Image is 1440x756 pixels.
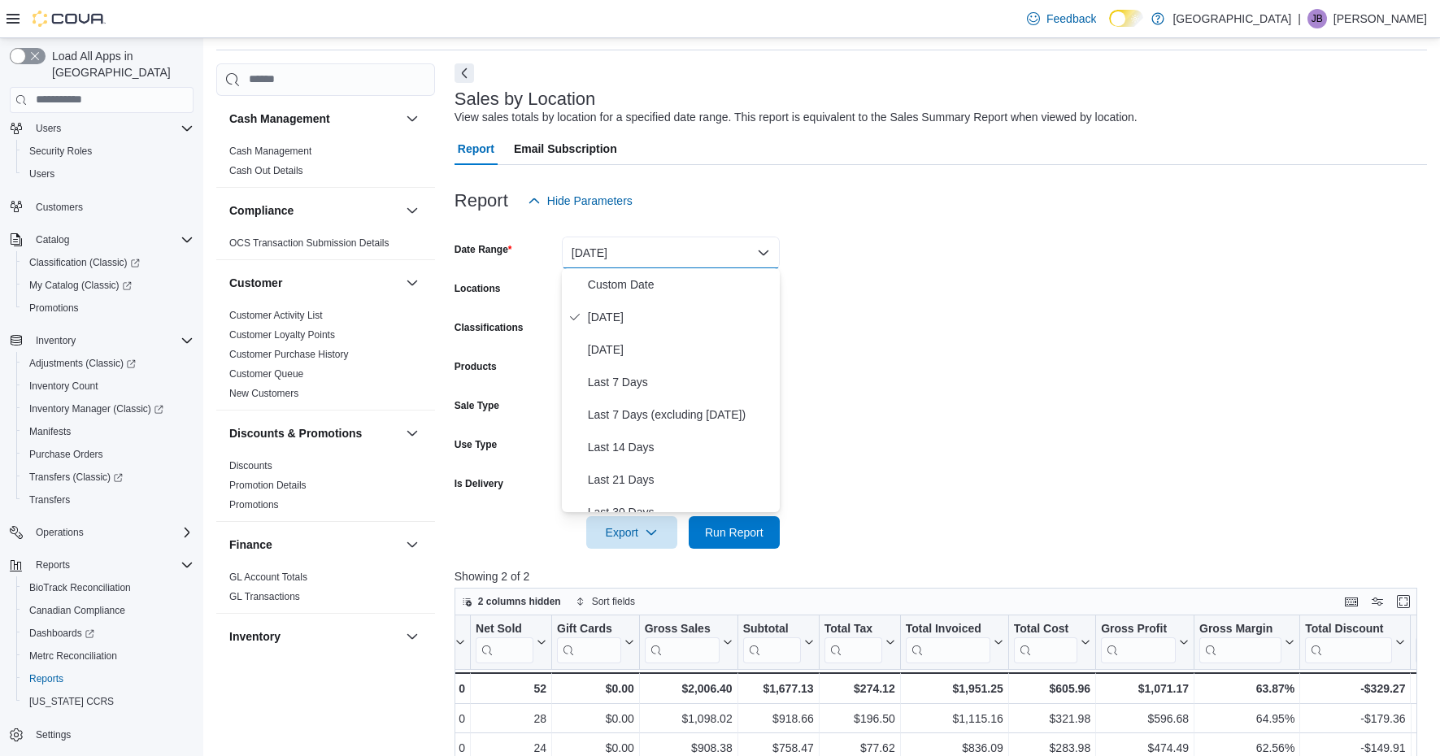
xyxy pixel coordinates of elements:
[23,276,138,295] a: My Catalog (Classic)
[1305,709,1405,728] div: -$179.36
[905,679,1003,698] div: $1,951.25
[742,709,813,728] div: $918.66
[16,599,200,622] button: Canadian Compliance
[229,628,399,645] button: Inventory
[23,298,85,318] a: Promotions
[229,628,281,645] h3: Inventory
[29,523,90,542] button: Operations
[1298,9,1301,28] p: |
[455,109,1138,126] div: View sales totals by location for a specified date range. This report is equivalent to the Sales ...
[229,368,303,380] a: Customer Queue
[1014,621,1090,663] button: Total Cost
[557,679,634,698] div: $0.00
[596,516,668,549] span: Export
[229,202,399,219] button: Compliance
[476,709,546,728] div: 28
[33,11,106,27] img: Cova
[562,237,780,269] button: [DATE]
[705,524,764,541] span: Run Report
[905,621,1003,663] button: Total Invoiced
[1101,621,1176,637] div: Gross Profit
[23,623,101,643] a: Dashboards
[216,141,435,187] div: Cash Management
[588,340,773,359] span: [DATE]
[23,669,70,689] a: Reports
[229,275,399,291] button: Customer
[824,709,894,728] div: $196.50
[455,477,503,490] label: Is Delivery
[36,201,83,214] span: Customers
[557,621,634,663] button: Gift Cards
[1305,621,1392,663] div: Total Discount
[29,380,98,393] span: Inventory Count
[29,402,163,415] span: Inventory Manager (Classic)
[229,425,399,441] button: Discounts & Promotions
[824,679,894,698] div: $274.12
[458,133,494,165] span: Report
[455,438,497,451] label: Use Type
[1394,592,1413,611] button: Enter fullscreen
[455,89,596,109] h3: Sales by Location
[824,621,881,637] div: Total Tax
[742,621,800,663] div: Subtotal
[16,667,200,690] button: Reports
[36,526,84,539] span: Operations
[455,243,512,256] label: Date Range
[23,445,194,464] span: Purchase Orders
[36,233,69,246] span: Catalog
[229,111,330,127] h3: Cash Management
[23,623,194,643] span: Dashboards
[476,621,533,663] div: Net Sold
[29,197,194,217] span: Customers
[229,146,311,157] a: Cash Management
[229,571,307,583] a: GL Account Totals
[3,195,200,219] button: Customers
[23,399,194,419] span: Inventory Manager (Classic)
[29,695,114,708] span: [US_STATE] CCRS
[562,268,780,512] div: Select listbox
[402,535,422,554] button: Finance
[23,578,137,597] a: BioTrack Reconciliation
[376,679,464,698] div: 0
[16,420,200,443] button: Manifests
[824,621,881,663] div: Total Tax
[16,375,200,398] button: Inventory Count
[1020,2,1103,35] a: Feedback
[402,424,422,443] button: Discounts & Promotions
[23,376,194,396] span: Inventory Count
[36,728,71,741] span: Settings
[742,621,800,637] div: Subtotal
[46,48,194,80] span: Load All Apps in [GEOGRAPHIC_DATA]
[742,679,813,698] div: $1,677.13
[557,621,621,663] div: Gift Card Sales
[455,63,474,83] button: Next
[36,334,76,347] span: Inventory
[23,141,194,161] span: Security Roles
[23,646,124,666] a: Metrc Reconciliation
[476,621,533,637] div: Net Sold
[29,256,140,269] span: Classification (Classic)
[29,493,70,506] span: Transfers
[588,502,773,522] span: Last 30 Days
[478,595,561,608] span: 2 columns hidden
[1305,679,1405,698] div: -$329.27
[588,405,773,424] span: Last 7 Days (excluding [DATE])
[29,198,89,217] a: Customers
[23,646,194,666] span: Metrc Reconciliation
[455,282,501,295] label: Locations
[588,307,773,327] span: [DATE]
[455,399,499,412] label: Sale Type
[455,321,524,334] label: Classifications
[402,273,422,293] button: Customer
[1101,709,1189,728] div: $596.68
[23,253,194,272] span: Classification (Classic)
[16,690,200,713] button: [US_STATE] CCRS
[23,253,146,272] a: Classification (Classic)
[557,709,634,728] div: $0.00
[402,109,422,128] button: Cash Management
[229,349,349,360] a: Customer Purchase History
[1199,621,1281,637] div: Gross Margin
[23,601,194,620] span: Canadian Compliance
[29,119,67,138] button: Users
[29,302,79,315] span: Promotions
